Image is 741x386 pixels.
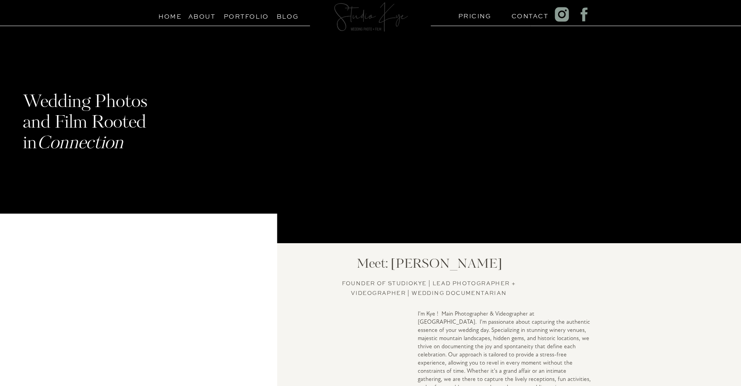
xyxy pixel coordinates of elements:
a: Contact [512,11,541,18]
a: Home [155,11,185,18]
p: Founder of StudioKye | Lead Photographer + Videographer | Wedding Documentarian [323,278,535,296]
a: Portfolio [224,11,259,18]
a: About [188,11,215,18]
a: PRICING [458,11,488,18]
a: Blog [270,11,305,18]
i: Connection [37,135,123,153]
h2: Meet: [PERSON_NAME] [346,257,512,272]
h2: Wedding Photos and Film Rooted in [23,93,176,151]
